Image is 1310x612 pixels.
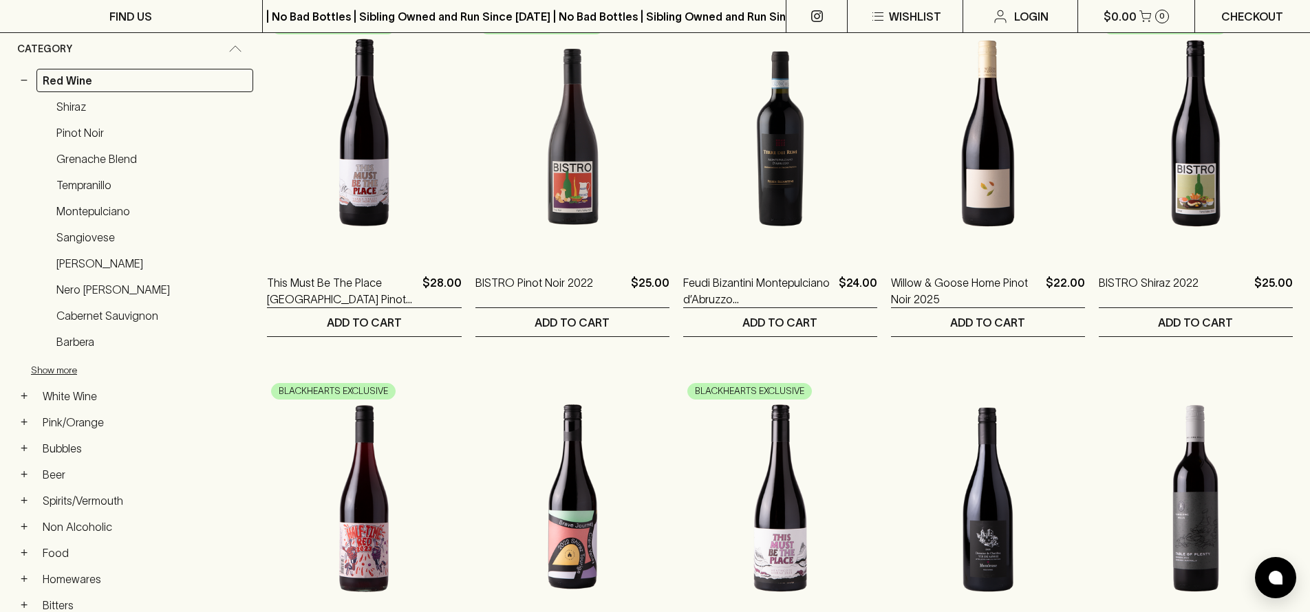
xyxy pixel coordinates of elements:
button: + [17,415,31,429]
a: Bubbles [36,437,253,460]
button: + [17,572,31,586]
a: Beer [36,463,253,486]
button: ADD TO CART [891,308,1085,336]
a: Shiraz [50,95,253,118]
p: 0 [1159,12,1165,20]
a: Red Wine [36,69,253,92]
p: ADD TO CART [1158,314,1233,331]
a: Nero [PERSON_NAME] [50,278,253,301]
img: bubble-icon [1269,571,1282,584]
button: + [17,494,31,507]
div: Category [17,30,253,69]
img: Feudi Bizantini Montepulciano d’Abruzzo Terre dei Rumi 2022 [683,13,877,254]
img: BISTRO Shiraz 2022 [1099,13,1293,254]
p: ADD TO CART [950,314,1025,331]
button: + [17,468,31,481]
button: + [17,520,31,534]
a: Feudi Bizantini Montepulciano d’Abruzzo [GEOGRAPHIC_DATA][PERSON_NAME] 2022 [683,274,833,307]
button: ADD TO CART [475,308,669,336]
p: Login [1014,8,1049,25]
img: This Must Be The Place Yarra Valley Pinot Noir 2023 [267,13,461,254]
button: − [17,74,31,87]
a: BISTRO Pinot Noir 2022 [475,274,593,307]
a: Sangiovese [50,226,253,249]
p: $22.00 [1046,274,1085,307]
p: $0.00 [1104,8,1137,25]
a: Non Alcoholic [36,515,253,538]
p: ADD TO CART [535,314,610,331]
a: Barbera [50,330,253,353]
button: ADD TO CART [683,308,877,336]
span: Category [17,41,72,58]
a: Cabernet Sauvignon [50,304,253,327]
a: Willow & Goose Home Pinot Noir 2025 [891,274,1040,307]
a: Spirits/Vermouth [36,489,253,512]
p: ADD TO CART [742,314,817,331]
a: White Wine [36,384,253,408]
a: BISTRO Shiraz 2022 [1099,274,1199,307]
p: ADD TO CART [327,314,402,331]
p: $25.00 [631,274,669,307]
a: Pinot Noir [50,121,253,144]
a: Grenache Blend [50,147,253,171]
button: + [17,389,31,403]
a: Pink/Orange [36,411,253,434]
p: FIND US [109,8,152,25]
button: + [17,441,31,455]
button: + [17,598,31,612]
img: BISTRO Pinot Noir 2022 [475,13,669,254]
p: $28.00 [422,274,462,307]
button: ADD TO CART [1099,308,1293,336]
button: ADD TO CART [267,308,461,336]
a: [PERSON_NAME] [50,252,253,275]
a: Food [36,541,253,565]
button: Show more [31,356,211,384]
a: Montepulciano [50,199,253,223]
p: Checkout [1221,8,1283,25]
p: $25.00 [1254,274,1293,307]
a: Homewares [36,567,253,591]
a: Tempranillo [50,173,253,197]
p: Wishlist [889,8,941,25]
p: $24.00 [839,274,877,307]
img: Willow & Goose Home Pinot Noir 2025 [891,13,1085,254]
a: This Must Be The Place [GEOGRAPHIC_DATA] Pinot Noir 2023 [267,274,416,307]
button: + [17,546,31,560]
